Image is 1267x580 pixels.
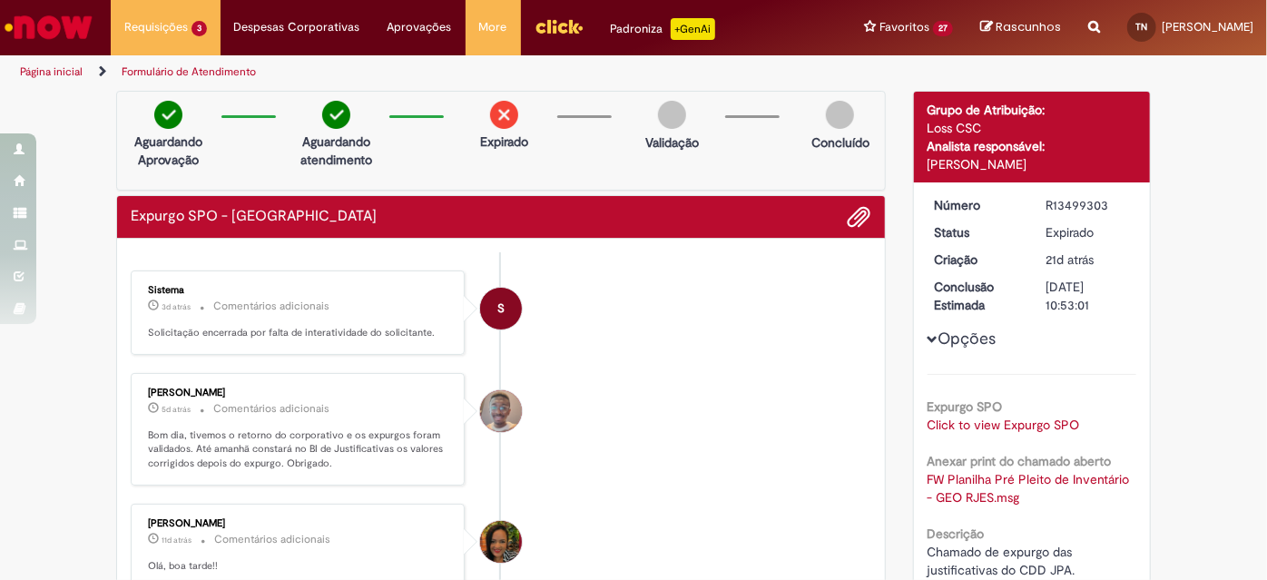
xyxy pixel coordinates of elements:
a: Download de FW Planilha Pré Pleito de Inventário - GEO RJES.msg [928,471,1134,506]
p: Concluído [811,133,869,152]
div: System [480,288,522,329]
span: 27 [933,21,953,36]
p: Bom dia, tivemos o retorno do corporativo e os expurgos foram validados. Até amanhã constará no B... [148,428,450,471]
div: Sistema [148,285,450,296]
button: Adicionar anexos [848,205,871,229]
div: Analista responsável: [928,137,1137,155]
span: 3d atrás [162,301,191,312]
div: Bruna Pereira Machado [480,521,522,563]
dt: Criação [921,251,1033,269]
p: Validação [645,133,699,152]
p: Solicitação encerrada por falta de interatividade do solicitante. [148,326,450,340]
a: Formulário de Atendimento [122,64,256,79]
span: S [497,287,505,330]
a: Click to view Expurgo SPO [928,417,1080,433]
b: Descrição [928,526,985,542]
img: check-circle-green.png [322,101,350,129]
b: Anexar print do chamado aberto [928,453,1112,469]
p: Aguardando Aprovação [124,133,212,169]
dt: Número [921,196,1033,214]
small: Comentários adicionais [213,299,329,314]
span: Chamado de expurgo das justificativas do CDD JPA. [928,544,1076,578]
time: 18/09/2025 17:27:46 [162,535,192,546]
div: Padroniza [611,18,715,40]
span: Favoritos [879,18,929,36]
img: img-circle-grey.png [826,101,854,129]
span: [PERSON_NAME] [1162,19,1253,34]
span: Despesas Corporativas [234,18,360,36]
span: Aprovações [388,18,452,36]
dt: Conclusão Estimada [921,278,1033,314]
div: Israel Candido Rodrigues Lopes [480,390,522,432]
span: More [479,18,507,36]
span: 5d atrás [162,404,191,415]
p: Expirado [480,133,528,151]
img: ServiceNow [2,9,95,45]
b: Expurgo SPO [928,398,1003,415]
time: 08/09/2025 16:33:53 [1046,251,1094,268]
h2: Expurgo SPO - Risco Histórico de tíquete [131,209,377,225]
ul: Trilhas de página [14,55,831,89]
img: remove.png [490,101,518,129]
img: check-circle-green.png [154,101,182,129]
div: Grupo de Atribuição: [928,101,1137,119]
small: Comentários adicionais [214,532,330,547]
div: Expirado [1046,223,1130,241]
img: img-circle-grey.png [658,101,686,129]
span: Rascunhos [996,18,1061,35]
a: Rascunhos [980,19,1061,36]
div: [PERSON_NAME] [148,518,450,529]
div: 08/09/2025 16:33:53 [1046,251,1130,269]
span: 11d atrás [162,535,192,546]
time: 26/09/2025 15:27:46 [162,301,191,312]
dt: Status [921,223,1033,241]
p: +GenAi [671,18,715,40]
div: [PERSON_NAME] [148,388,450,398]
span: TN [1136,21,1148,33]
small: Comentários adicionais [213,401,329,417]
div: Loss CSC [928,119,1137,137]
time: 25/09/2025 09:32:03 [162,404,191,415]
p: Aguardando atendimento [292,133,380,169]
div: [PERSON_NAME] [928,155,1137,173]
span: 21d atrás [1046,251,1094,268]
img: click_logo_yellow_360x200.png [535,13,584,40]
div: [DATE] 10:53:01 [1046,278,1130,314]
a: Página inicial [20,64,83,79]
span: 3 [192,21,207,36]
div: R13499303 [1046,196,1130,214]
span: Requisições [124,18,188,36]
